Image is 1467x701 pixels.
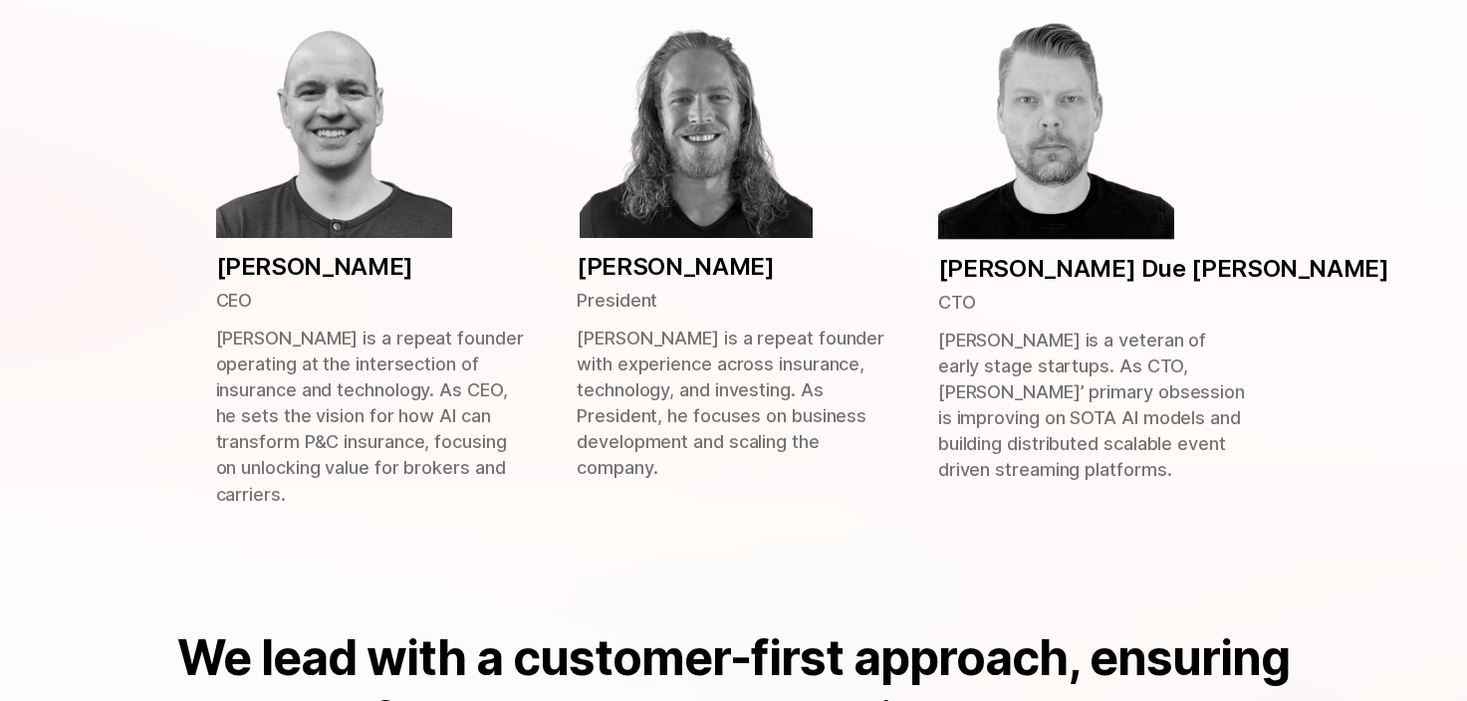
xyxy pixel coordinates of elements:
p: [PERSON_NAME] is a veteran of early stage startups. As CTO, [PERSON_NAME]’ primary obsession is i... [938,328,1252,484]
p: President [577,288,657,314]
p: CEO [216,288,253,314]
p: [PERSON_NAME] [577,250,775,284]
p: [PERSON_NAME] [216,250,414,284]
p: [PERSON_NAME] is a repeat founder operating at the intersection of insurance and technology. As C... [216,326,530,508]
p: [PERSON_NAME] is a repeat founder with experience across insurance, technology, and investing. As... [577,326,890,482]
p: CTO [938,290,976,316]
p: [PERSON_NAME] Due [PERSON_NAME] [938,252,1389,286]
